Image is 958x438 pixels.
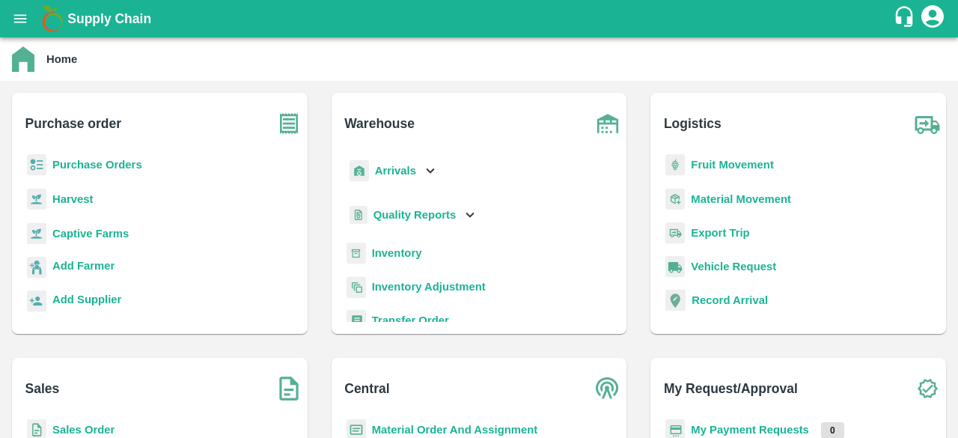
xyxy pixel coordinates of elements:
[665,188,685,210] img: material
[344,378,389,399] b: Central
[664,113,721,134] b: Logistics
[919,3,946,34] div: account of current user
[25,378,60,399] b: Sales
[52,424,115,436] a: Sales Order
[665,154,685,176] img: fruit
[665,222,685,244] img: delivery
[270,370,308,407] img: soSales
[691,159,774,171] a: Fruit Movement
[372,314,449,326] a: Transfer Order
[347,154,439,188] div: Arrivals
[909,105,946,142] img: truck
[52,258,115,278] a: Add Farmer
[46,53,77,65] b: Home
[3,1,37,36] button: open drawer
[27,257,46,279] img: farmer
[664,378,798,399] b: My Request/Approval
[373,209,457,221] b: Quality Reports
[350,206,367,225] img: qualityReport
[12,46,34,72] img: home
[691,424,809,436] a: My Payment Requests
[589,105,626,142] img: warehouse
[25,113,121,134] b: Purchase order
[344,113,415,134] b: Warehouse
[27,291,46,312] img: supplier
[52,228,129,240] a: Captive Farms
[52,193,93,205] a: Harvest
[589,370,626,407] img: central
[27,188,46,210] img: harvest
[691,193,791,205] a: Material Movement
[67,11,151,26] b: Supply Chain
[372,424,538,436] a: Material Order And Assignment
[52,293,121,305] b: Add Supplier
[909,370,946,407] img: check
[893,5,919,32] div: customer-support
[372,281,486,293] a: Inventory Adjustment
[665,290,686,311] img: recordArrival
[347,310,366,332] img: whTransfer
[665,256,685,278] img: vehicle
[27,222,46,245] img: harvest
[347,276,366,298] img: inventory
[270,105,308,142] img: purchase
[52,159,142,171] a: Purchase Orders
[347,243,366,264] img: whInventory
[52,291,121,311] a: Add Supplier
[692,294,768,306] a: Record Arrival
[691,227,749,239] a: Export Trip
[375,165,416,177] b: Arrivals
[37,4,67,34] img: logo
[52,260,115,272] b: Add Farmer
[347,200,479,231] div: Quality Reports
[27,154,46,176] img: reciept
[372,247,422,259] a: Inventory
[350,160,369,182] img: whArrival
[691,261,776,273] a: Vehicle Request
[67,8,893,29] a: Supply Chain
